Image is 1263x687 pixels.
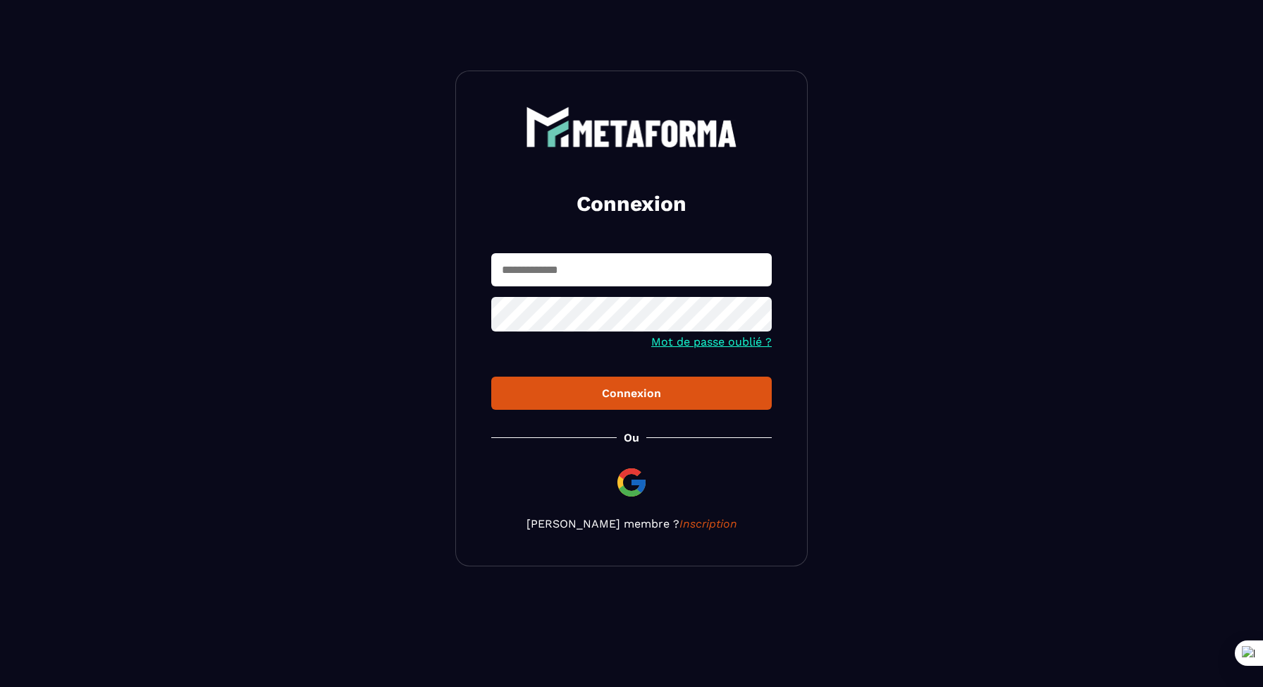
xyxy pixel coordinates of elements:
img: logo [526,107,737,147]
a: logo [491,107,772,147]
p: [PERSON_NAME] membre ? [491,517,772,530]
img: google [615,466,648,499]
a: Mot de passe oublié ? [651,335,772,348]
div: Connexion [503,387,760,400]
a: Inscription [679,517,737,530]
p: Ou [624,431,639,444]
h2: Connexion [508,190,755,218]
button: Connexion [491,377,772,410]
